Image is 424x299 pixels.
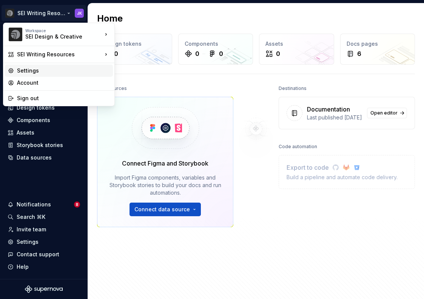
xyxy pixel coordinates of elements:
img: 3ce36157-9fde-47d2-9eb8-fa8ebb961d3d.png [9,28,22,41]
div: SEI Design & Creative [25,33,89,40]
div: Workspace [25,28,102,33]
div: SEI Writing Resources [17,51,102,58]
div: Settings [17,67,110,74]
div: Sign out [17,95,110,102]
div: Account [17,79,110,87]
